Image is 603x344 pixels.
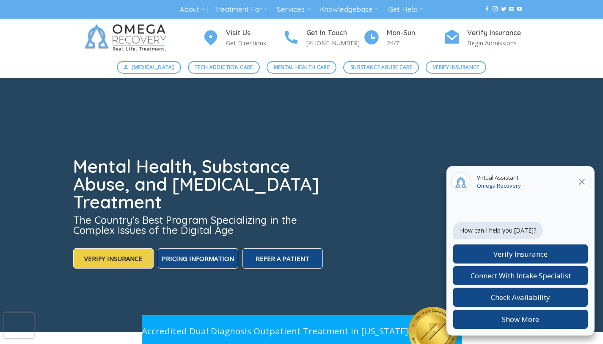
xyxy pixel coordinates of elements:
[226,38,283,48] p: Get Directions
[350,63,412,71] span: Substance Abuse Care
[274,63,330,71] span: Mental Health Care
[306,38,363,48] p: [PHONE_NUMBER]
[73,158,325,211] h1: Mental Health, Substance Abuse, and [MEDICAL_DATA] Treatment
[195,63,253,71] span: Tech Addiction Care
[387,28,443,39] h4: Mon-Sun
[80,19,175,57] img: Omega Recovery
[283,28,363,48] a: Get In Touch [PHONE_NUMBER]
[117,61,181,74] a: [MEDICAL_DATA]
[501,6,506,12] a: Follow on Twitter
[180,2,205,17] a: About
[73,215,325,235] h3: The Country’s Best Program Specializing in the Complex Issues of the Digital Age
[433,63,479,71] span: Verify Insurance
[320,2,378,17] a: Knowledgebase
[343,61,419,74] a: Substance Abuse Care
[142,324,408,338] p: Accredited Dual Diagnosis Outpatient Treatment in [US_STATE]
[387,38,443,48] p: 24/7
[277,2,310,17] a: Services
[4,313,34,338] iframe: reCAPTCHA
[202,28,283,48] a: Visit Us Get Directions
[509,6,514,12] a: Send us an email
[517,6,522,12] a: Follow on YouTube
[443,28,524,48] a: Verify Insurance Begin Admissions
[493,6,498,12] a: Follow on Instagram
[388,2,423,17] a: Get Help
[226,28,283,39] h4: Visit Us
[267,61,336,74] a: Mental Health Care
[188,61,260,74] a: Tech Addiction Care
[132,63,174,71] span: [MEDICAL_DATA]
[467,28,524,39] h4: Verify Insurance
[306,28,363,39] h4: Get In Touch
[426,61,486,74] a: Verify Insurance
[485,6,490,12] a: Follow on Facebook
[215,2,267,17] a: Treatment For
[467,38,524,48] p: Begin Admissions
